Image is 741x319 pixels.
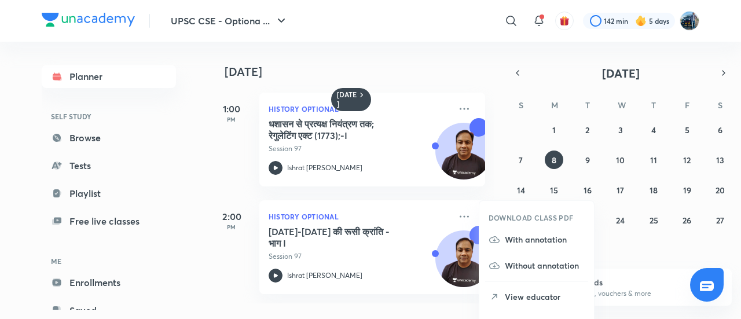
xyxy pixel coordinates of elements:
[559,16,570,26] img: avatar
[685,100,689,111] abbr: Friday
[683,215,691,226] abbr: September 26, 2025
[337,90,357,109] h6: [DATE]
[585,100,590,111] abbr: Tuesday
[545,151,563,169] button: September 8, 2025
[578,120,597,139] button: September 2, 2025
[678,120,696,139] button: September 5, 2025
[164,9,295,32] button: UPSC CSE - Optiona ...
[269,144,450,154] p: Session 97
[584,185,592,196] abbr: September 16, 2025
[554,288,696,299] p: Win a laptop, vouchers & more
[269,102,450,116] p: History Optional
[545,120,563,139] button: September 1, 2025
[269,226,413,249] h5: 1917-1921 की रूसी क्रांति - भाग I
[716,155,724,166] abbr: September 13, 2025
[635,15,647,27] img: streak
[519,100,523,111] abbr: Sunday
[552,124,556,135] abbr: September 1, 2025
[618,124,623,135] abbr: September 3, 2025
[42,107,176,126] h6: SELF STUDY
[650,155,657,166] abbr: September 11, 2025
[269,251,450,262] p: Session 97
[489,212,574,223] h6: DOWNLOAD CLASS PDF
[611,151,630,169] button: September 10, 2025
[718,124,722,135] abbr: September 6, 2025
[42,13,135,30] a: Company Logo
[526,65,716,81] button: [DATE]
[718,100,722,111] abbr: Saturday
[208,223,255,230] p: PM
[505,259,585,272] p: Without annotation
[505,291,585,303] p: View educator
[42,65,176,88] a: Planner
[651,100,656,111] abbr: Thursday
[651,124,656,135] abbr: September 4, 2025
[436,237,491,292] img: Avatar
[517,185,525,196] abbr: September 14, 2025
[42,271,176,294] a: Enrollments
[644,151,663,169] button: September 11, 2025
[711,181,729,199] button: September 20, 2025
[287,270,362,281] p: Ishrat [PERSON_NAME]
[602,65,640,81] span: [DATE]
[512,151,530,169] button: September 7, 2025
[512,181,530,199] button: September 14, 2025
[269,210,450,223] p: History Optional
[436,129,491,185] img: Avatar
[616,215,625,226] abbr: September 24, 2025
[678,151,696,169] button: September 12, 2025
[644,211,663,229] button: September 25, 2025
[287,163,362,173] p: Ishrat [PERSON_NAME]
[519,155,523,166] abbr: September 7, 2025
[678,181,696,199] button: September 19, 2025
[611,120,630,139] button: September 3, 2025
[550,185,558,196] abbr: September 15, 2025
[711,120,729,139] button: September 6, 2025
[683,185,691,196] abbr: September 19, 2025
[42,154,176,177] a: Tests
[644,120,663,139] button: September 4, 2025
[42,126,176,149] a: Browse
[711,151,729,169] button: September 13, 2025
[208,102,255,116] h5: 1:00
[555,12,574,30] button: avatar
[585,124,589,135] abbr: September 2, 2025
[611,211,630,229] button: September 24, 2025
[42,13,135,27] img: Company Logo
[616,155,625,166] abbr: September 10, 2025
[716,215,724,226] abbr: September 27, 2025
[683,155,691,166] abbr: September 12, 2025
[42,182,176,205] a: Playlist
[208,116,255,123] p: PM
[225,65,497,79] h4: [DATE]
[578,151,597,169] button: September 9, 2025
[678,211,696,229] button: September 26, 2025
[711,211,729,229] button: September 27, 2025
[42,251,176,271] h6: ME
[617,185,624,196] abbr: September 17, 2025
[585,155,590,166] abbr: September 9, 2025
[680,11,699,31] img: I A S babu
[650,215,658,226] abbr: September 25, 2025
[552,155,556,166] abbr: September 8, 2025
[505,233,585,245] p: With annotation
[269,118,413,141] h5: धशासन से प्रत्यक्ष नियंत्रण तक; रेगुलेटिंग एक्ट (1773);-I
[554,276,696,288] h6: Refer friends
[644,181,663,199] button: September 18, 2025
[551,100,558,111] abbr: Monday
[42,210,176,233] a: Free live classes
[716,185,725,196] abbr: September 20, 2025
[650,185,658,196] abbr: September 18, 2025
[611,181,630,199] button: September 17, 2025
[208,210,255,223] h5: 2:00
[545,181,563,199] button: September 15, 2025
[618,100,626,111] abbr: Wednesday
[685,124,689,135] abbr: September 5, 2025
[578,181,597,199] button: September 16, 2025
